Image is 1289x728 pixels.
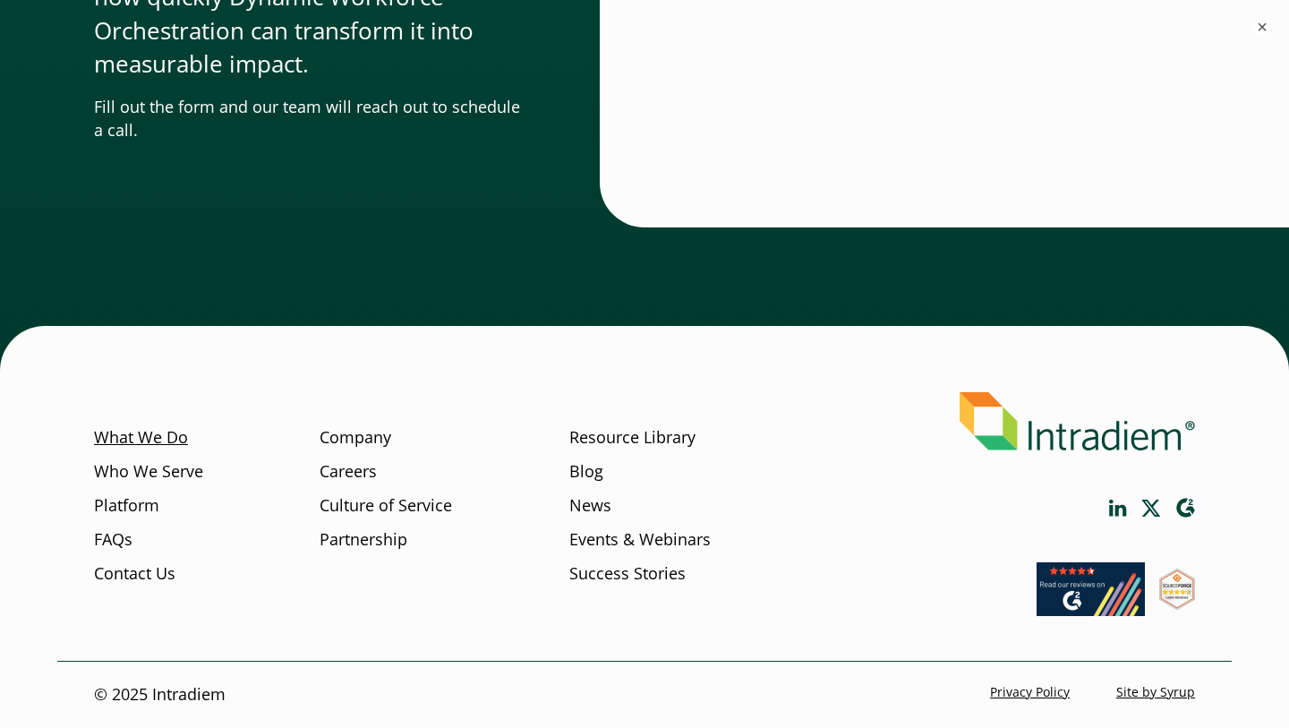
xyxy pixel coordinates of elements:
[569,494,611,518] a: News
[94,562,175,586] a: Contact Us
[1159,593,1195,614] a: Link opens in a new window
[1159,569,1195,610] img: SourceForge User Reviews
[990,683,1070,700] a: Privacy Policy
[569,562,686,586] a: Success Stories
[94,528,132,552] a: FAQs
[1253,18,1271,36] button: ×
[94,683,226,707] p: © 2025 Intradiem
[1141,500,1161,517] a: Link opens in a new window
[960,392,1195,450] img: Intradiem
[1175,498,1195,518] a: Link opens in a new window
[569,528,711,552] a: Events & Webinars
[320,426,391,450] a: Company
[1109,500,1127,517] a: Link opens in a new window
[320,528,407,552] a: Partnership
[1037,562,1145,616] img: Read our reviews on G2
[94,494,159,518] a: Platform
[320,494,452,518] a: Culture of Service
[569,426,696,450] a: Resource Library
[94,460,203,484] a: Who We Serve
[1116,683,1195,700] a: Site by Syrup
[569,460,603,484] a: Blog
[1037,599,1145,621] a: Link opens in a new window
[94,426,188,450] a: What We Do
[94,96,528,142] p: Fill out the form and our team will reach out to schedule a call.
[320,460,377,484] a: Careers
